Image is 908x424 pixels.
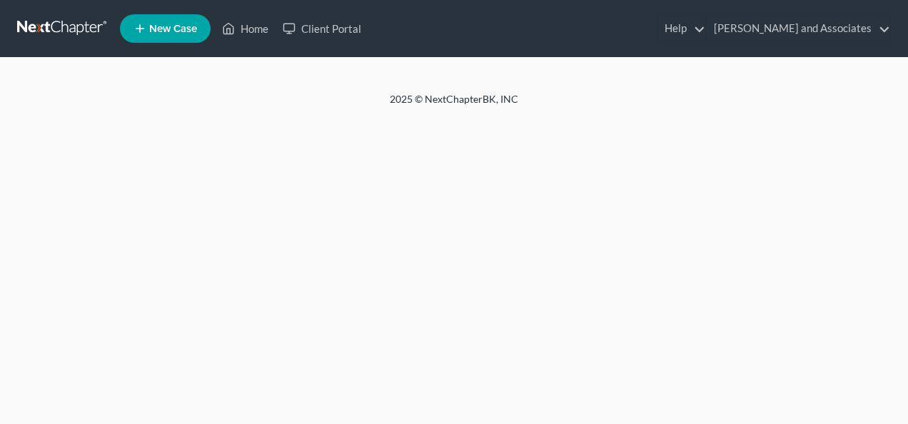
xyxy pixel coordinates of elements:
[47,92,861,118] div: 2025 © NextChapterBK, INC
[215,16,276,41] a: Home
[276,16,368,41] a: Client Portal
[657,16,705,41] a: Help
[707,16,890,41] a: [PERSON_NAME] and Associates
[120,14,211,43] new-legal-case-button: New Case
